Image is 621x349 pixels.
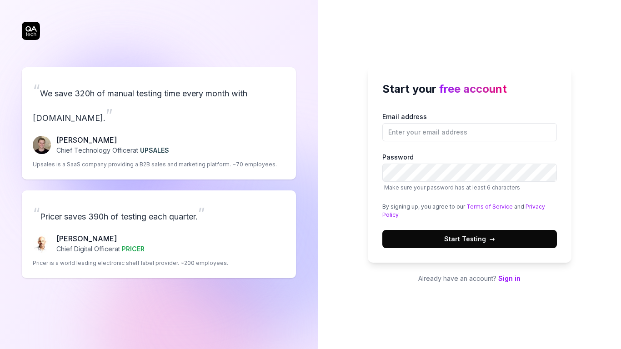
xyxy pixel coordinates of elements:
input: PasswordMake sure your password has at least 6 characters [382,164,557,182]
span: Make sure your password has at least 6 characters [384,184,520,191]
span: “ [33,80,40,100]
p: [PERSON_NAME] [56,233,145,244]
p: Pricer saves 390h of testing each quarter. [33,201,285,226]
span: free account [439,82,507,95]
p: Chief Digital Officer at [56,244,145,254]
a: Terms of Service [466,203,513,210]
span: “ [33,204,40,224]
div: By signing up, you agree to our and [382,203,557,219]
p: We save 320h of manual testing time every month with [DOMAIN_NAME]. [33,78,285,127]
p: [PERSON_NAME] [56,135,169,145]
span: → [490,234,495,244]
a: Sign in [498,274,521,282]
label: Password [382,152,557,192]
h2: Start your [382,81,557,97]
img: Chris Chalkitis [33,234,51,253]
a: “We save 320h of manual testing time every month with [DOMAIN_NAME].”Fredrik Seidl[PERSON_NAME]Ch... [22,67,296,179]
span: ” [105,105,113,125]
span: ” [198,204,205,224]
button: Start Testing→ [382,230,557,248]
span: UPSALES [140,146,169,154]
p: Pricer is a world leading electronic shelf label provider. ~200 employees. [33,259,228,267]
label: Email address [382,112,557,141]
a: “Pricer saves 390h of testing each quarter.”Chris Chalkitis[PERSON_NAME]Chief Digital Officerat P... [22,190,296,278]
p: Upsales is a SaaS company providing a B2B sales and marketing platform. ~70 employees. [33,160,277,169]
span: PRICER [122,245,145,253]
p: Already have an account? [368,274,571,283]
p: Chief Technology Officer at [56,145,169,155]
img: Fredrik Seidl [33,136,51,154]
span: Start Testing [444,234,495,244]
a: Privacy Policy [382,203,545,218]
input: Email address [382,123,557,141]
